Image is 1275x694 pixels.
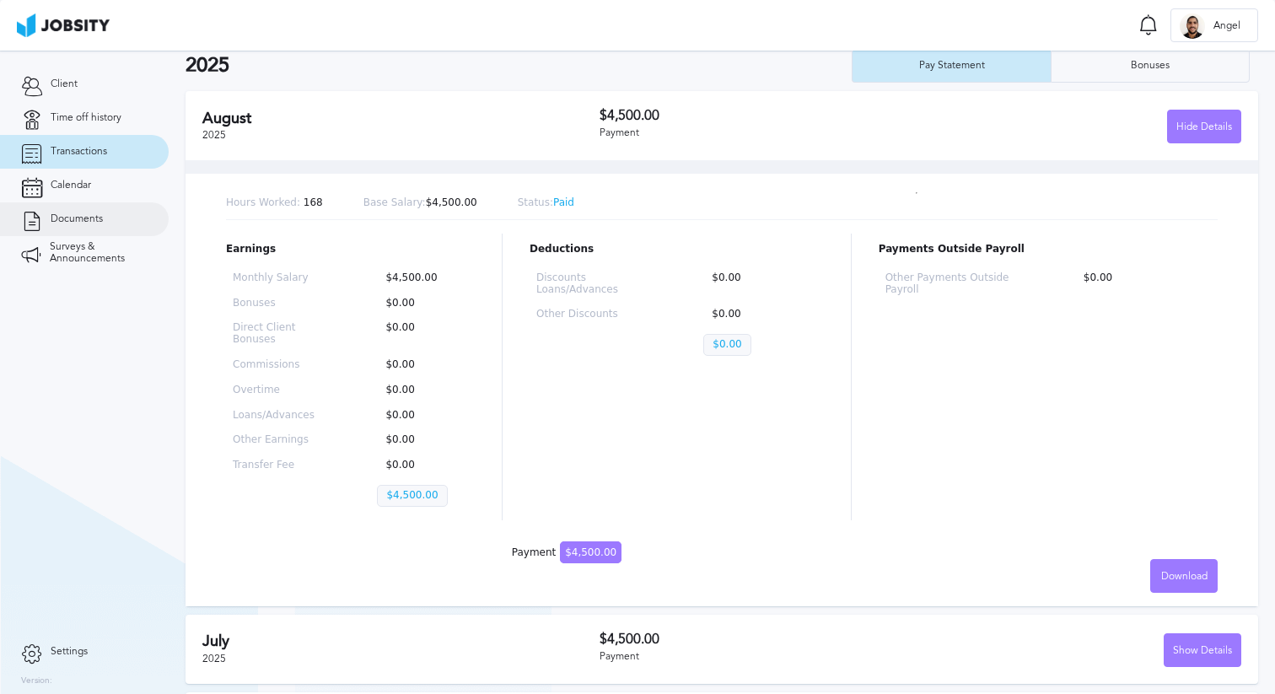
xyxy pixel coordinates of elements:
[51,112,121,124] span: Time off history
[1170,8,1258,42] button: AAngel
[911,60,993,72] div: Pay Statement
[51,213,103,225] span: Documents
[377,434,468,446] p: $0.00
[51,180,91,191] span: Calendar
[560,541,621,563] span: $4,500.00
[202,653,226,664] span: 2025
[530,244,824,256] p: Deductions
[377,485,447,507] p: $4,500.00
[233,298,323,309] p: Bonuses
[202,110,600,127] h2: August
[1167,110,1241,143] button: Hide Details
[186,54,852,78] h2: 2025
[51,78,78,90] span: Client
[377,322,468,346] p: $0.00
[202,632,600,650] h2: July
[377,298,468,309] p: $0.00
[233,410,323,422] p: Loans/Advances
[226,197,323,209] p: 168
[50,241,148,265] span: Surveys & Announcements
[703,334,750,356] p: $0.00
[1161,571,1208,583] span: Download
[1075,272,1211,296] p: $0.00
[852,49,1051,83] button: Pay Statement
[1180,13,1205,39] div: A
[518,197,574,209] p: Paid
[233,359,323,371] p: Commissions
[885,272,1021,296] p: Other Payments Outside Payroll
[17,13,110,37] img: ab4bad089aa723f57921c736e9817d99.png
[536,272,649,296] p: Discounts Loans/Advances
[51,646,88,658] span: Settings
[512,547,621,559] div: Payment
[377,272,468,284] p: $4,500.00
[226,244,475,256] p: Earnings
[1165,634,1240,668] div: Show Details
[1150,559,1218,593] button: Download
[233,434,323,446] p: Other Earnings
[703,272,816,296] p: $0.00
[600,108,921,123] h3: $4,500.00
[363,197,477,209] p: $4,500.00
[377,460,468,471] p: $0.00
[1122,60,1178,72] div: Bonuses
[21,676,52,686] label: Version:
[600,127,921,139] div: Payment
[233,272,323,284] p: Monthly Salary
[233,460,323,471] p: Transfer Fee
[226,196,300,208] span: Hours Worked:
[1164,633,1241,667] button: Show Details
[1168,110,1240,144] div: Hide Details
[1205,20,1249,32] span: Angel
[518,196,553,208] span: Status:
[377,385,468,396] p: $0.00
[51,146,107,158] span: Transactions
[703,309,816,320] p: $0.00
[600,651,921,663] div: Payment
[363,196,426,208] span: Base Salary:
[377,410,468,422] p: $0.00
[233,322,323,346] p: Direct Client Bonuses
[879,244,1218,256] p: Payments Outside Payroll
[233,385,323,396] p: Overtime
[377,359,468,371] p: $0.00
[536,309,649,320] p: Other Discounts
[600,632,921,647] h3: $4,500.00
[1051,49,1250,83] button: Bonuses
[202,129,226,141] span: 2025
